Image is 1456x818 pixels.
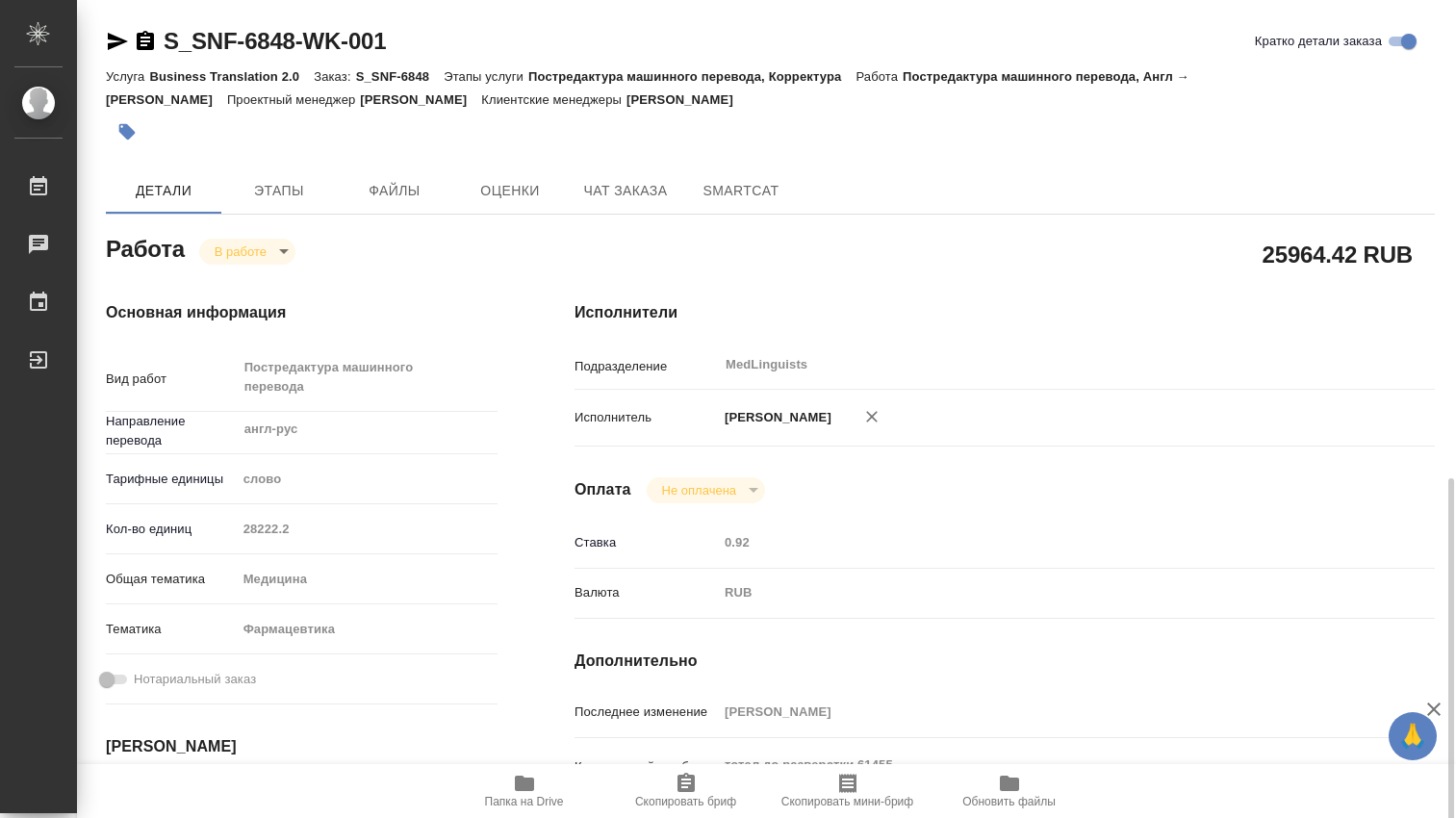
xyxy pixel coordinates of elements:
[1263,238,1413,270] h2: 25964.42 RUB
[695,179,787,203] span: SmartCat
[237,563,498,596] div: Медицина
[106,30,129,53] button: Скопировать ссылку для ЯМессенджера
[106,620,237,639] p: Тематика
[575,301,1435,324] h4: Исполнители
[227,92,360,107] p: Проектный менеджер
[134,30,157,53] button: Скопировать ссылку
[575,703,718,722] p: Последнее изменение
[718,528,1364,556] input: Пустое поле
[781,795,913,808] span: Скопировать мини-бриф
[314,69,355,84] p: Заказ:
[718,408,831,427] p: [PERSON_NAME]
[656,482,742,498] button: Не оплачена
[718,698,1364,726] input: Пустое поле
[1396,716,1429,756] span: 🙏
[106,412,237,450] p: Направление перевода
[635,795,736,808] span: Скопировать бриф
[856,69,903,84] p: Работа
[106,111,148,153] button: Добавить тэг
[233,179,325,203] span: Этапы
[575,478,631,501] h4: Оплата
[134,670,256,689] span: Нотариальный заказ
[149,69,314,84] p: Business Translation 2.0
[164,28,386,54] a: S_SNF-6848-WK-001
[106,735,498,758] h4: [PERSON_NAME]
[575,408,718,427] p: Исполнитель
[348,179,441,203] span: Файлы
[481,92,626,107] p: Клиентские менеджеры
[444,69,528,84] p: Этапы услуги
[626,92,748,107] p: [PERSON_NAME]
[464,179,556,203] span: Оценки
[718,576,1364,609] div: RUB
[929,764,1090,818] button: Обновить файлы
[647,477,765,503] div: В работе
[575,533,718,552] p: Ставка
[851,396,893,438] button: Удалить исполнителя
[1255,32,1382,51] span: Кратко детали заказа
[575,583,718,602] p: Валюта
[579,179,672,203] span: Чат заказа
[106,301,498,324] h4: Основная информация
[199,239,295,265] div: В работе
[209,243,272,260] button: В работе
[444,764,605,818] button: Папка на Drive
[605,764,767,818] button: Скопировать бриф
[360,92,481,107] p: [PERSON_NAME]
[767,764,929,818] button: Скопировать мини-бриф
[528,69,856,84] p: Постредактура машинного перевода, Корректура
[575,757,718,777] p: Комментарий к работе
[106,370,237,389] p: Вид работ
[237,463,498,496] div: слово
[106,69,149,84] p: Услуга
[1389,712,1437,760] button: 🙏
[575,650,1435,673] h4: Дополнительно
[718,749,1364,781] textarea: тотал до разверстки 61455
[575,357,718,376] p: Подразделение
[106,520,237,539] p: Кол-во единиц
[117,179,210,203] span: Детали
[106,570,237,589] p: Общая тематика
[237,515,498,543] input: Пустое поле
[106,470,237,489] p: Тарифные единицы
[356,69,445,84] p: S_SNF-6848
[962,795,1056,808] span: Обновить файлы
[485,795,564,808] span: Папка на Drive
[106,230,185,265] h2: Работа
[237,613,498,646] div: Фармацевтика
